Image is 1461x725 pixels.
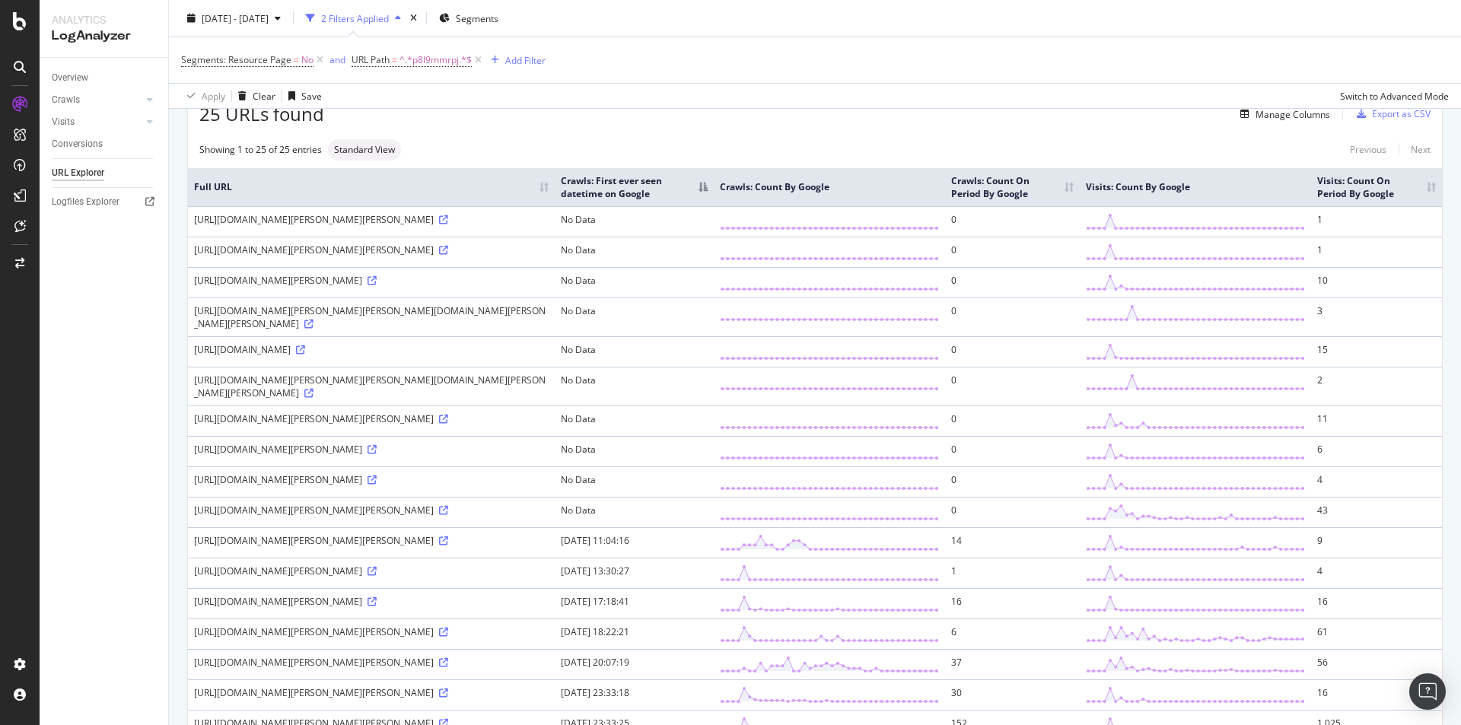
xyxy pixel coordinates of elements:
td: 11 [1311,405,1442,436]
td: 30 [945,679,1080,710]
div: [URL][DOMAIN_NAME][PERSON_NAME] [194,274,549,287]
th: Visits: Count By Google [1080,168,1311,206]
div: Add Filter [505,53,546,66]
td: 6 [1311,436,1442,466]
button: Segments [433,6,505,30]
td: 10 [1311,267,1442,297]
td: 15 [1311,336,1442,367]
th: Crawls: Count By Google [714,168,945,206]
div: Clear [253,89,275,102]
td: 4 [1311,558,1442,588]
span: = [392,53,397,66]
span: = [294,53,299,66]
td: [DATE] 11:04:16 [555,527,714,558]
div: times [407,11,420,26]
div: [URL][DOMAIN_NAME][PERSON_NAME] [194,443,549,456]
td: No Data [555,497,714,527]
td: No Data [555,436,714,466]
div: Manage Columns [1256,108,1330,121]
td: [DATE] 20:07:19 [555,649,714,679]
button: and [329,52,345,67]
button: Save [282,84,322,108]
div: [URL][DOMAIN_NAME][PERSON_NAME][PERSON_NAME][DOMAIN_NAME][PERSON_NAME][PERSON_NAME] [194,304,549,330]
div: [URL][DOMAIN_NAME][PERSON_NAME][PERSON_NAME] [194,504,549,517]
td: No Data [555,237,714,267]
th: Crawls: Count On Period By Google: activate to sort column ascending [945,168,1080,206]
div: [URL][DOMAIN_NAME][PERSON_NAME] [194,595,549,608]
td: 0 [945,466,1080,497]
div: [URL][DOMAIN_NAME][PERSON_NAME][PERSON_NAME] [194,243,549,256]
div: [URL][DOMAIN_NAME][PERSON_NAME] [194,564,549,577]
div: Conversions [52,136,103,152]
td: 16 [945,588,1080,618]
div: Showing 1 to 25 of 25 entries [199,143,322,156]
td: 56 [1311,649,1442,679]
span: Standard View [334,145,395,154]
span: ^.*p8l9mmrpj.*$ [399,49,472,71]
th: Crawls: First ever seen datetime on Google: activate to sort column descending [555,168,714,206]
a: Crawls [52,92,142,108]
td: 0 [945,206,1080,237]
div: [URL][DOMAIN_NAME][PERSON_NAME][PERSON_NAME] [194,686,549,699]
td: No Data [555,336,714,367]
div: [URL][DOMAIN_NAME][PERSON_NAME][PERSON_NAME] [194,412,549,425]
td: No Data [555,206,714,237]
div: Crawls [52,92,80,108]
button: Apply [181,84,225,108]
td: [DATE] 18:22:21 [555,618,714,649]
span: 25 URLs found [199,101,324,127]
a: URL Explorer [52,165,158,181]
td: 0 [945,436,1080,466]
td: 6 [945,618,1080,649]
span: Segments: Resource Page [181,53,291,66]
td: 16 [1311,679,1442,710]
div: Analytics [52,12,156,27]
td: 0 [945,497,1080,527]
button: [DATE] - [DATE] [181,6,287,30]
td: No Data [555,405,714,436]
div: URL Explorer [52,165,104,181]
td: [DATE] 23:33:18 [555,679,714,710]
div: [URL][DOMAIN_NAME] [194,343,549,356]
td: 0 [945,237,1080,267]
td: 14 [945,527,1080,558]
td: 16 [1311,588,1442,618]
td: 0 [945,297,1080,336]
div: [URL][DOMAIN_NAME][PERSON_NAME][PERSON_NAME] [194,534,549,547]
th: Visits: Count On Period By Google: activate to sort column ascending [1311,168,1442,206]
div: [URL][DOMAIN_NAME][PERSON_NAME][PERSON_NAME] [194,625,549,638]
span: [DATE] - [DATE] [202,11,269,24]
td: 9 [1311,527,1442,558]
div: Logfiles Explorer [52,194,119,210]
td: 0 [945,336,1080,367]
td: 0 [945,367,1080,405]
td: 37 [945,649,1080,679]
td: 1 [1311,206,1442,237]
span: No [301,49,314,71]
div: 2 Filters Applied [321,11,389,24]
a: Visits [52,114,142,130]
td: [DATE] 17:18:41 [555,588,714,618]
div: Save [301,89,322,102]
th: Full URL: activate to sort column ascending [188,168,555,206]
div: LogAnalyzer [52,27,156,45]
td: 1 [1311,237,1442,267]
td: No Data [555,267,714,297]
td: 61 [1311,618,1442,649]
div: Open Intercom Messenger [1409,673,1446,710]
td: [DATE] 13:30:27 [555,558,714,588]
button: Add Filter [485,51,546,69]
div: Visits [52,114,75,130]
td: No Data [555,367,714,405]
td: 0 [945,267,1080,297]
button: Clear [232,84,275,108]
div: [URL][DOMAIN_NAME][PERSON_NAME][PERSON_NAME] [194,213,549,226]
div: [URL][DOMAIN_NAME][PERSON_NAME] [194,473,549,486]
div: [URL][DOMAIN_NAME][PERSON_NAME][PERSON_NAME][DOMAIN_NAME][PERSON_NAME][PERSON_NAME] [194,374,549,399]
span: Segments [456,11,498,24]
td: 2 [1311,367,1442,405]
td: 43 [1311,497,1442,527]
div: Switch to Advanced Mode [1340,89,1449,102]
a: Logfiles Explorer [52,194,158,210]
button: 2 Filters Applied [300,6,407,30]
